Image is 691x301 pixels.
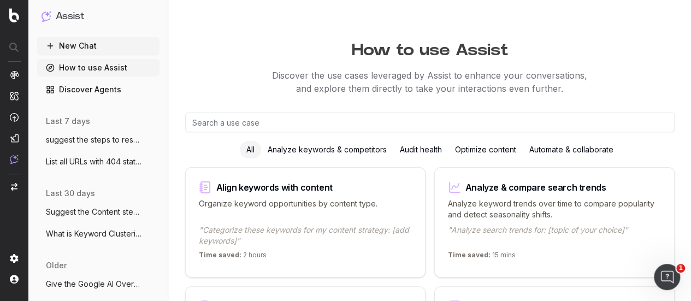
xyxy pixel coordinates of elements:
button: suggest the steps to resolve the 404 err [37,131,160,149]
p: Discover the use cases leveraged by Assist to enhance your conversations, and explore them direct... [168,69,691,95]
img: Analytics [10,70,19,79]
img: Assist [42,11,51,21]
span: What is Keyword Clustering [46,228,142,239]
span: Time saved: [448,251,491,259]
p: 2 hours [199,251,267,264]
p: "Categorize these keywords for my content strategy: [add keywords]" [199,225,412,246]
h1: Assist [56,9,84,24]
button: List all URLs with 404 status code from [37,153,160,170]
span: List all URLs with 404 status code from [46,156,142,167]
div: Optimize content [448,141,523,158]
button: New Chat [37,37,160,55]
img: Activation [10,113,19,122]
button: Give the Google AI Overviews for the URL [37,275,160,293]
iframe: Intercom live chat [654,264,680,290]
span: Suggest the Content steps for the given [46,206,142,217]
img: Switch project [11,183,17,191]
img: Assist [10,155,19,164]
a: Discover Agents [37,81,160,98]
img: Studio [10,134,19,143]
span: suggest the steps to resolve the 404 err [46,134,142,145]
button: What is Keyword Clustering [37,225,160,243]
div: Analyze keywords & competitors [261,141,393,158]
div: Audit health [393,141,448,158]
img: Intelligence [10,91,19,101]
span: 1 [676,264,685,273]
div: All [240,141,261,158]
div: Align keywords with content [216,183,333,192]
span: last 7 days [46,116,90,127]
p: 15 mins [448,251,516,264]
p: "Analyze search trends for: [topic of your choice]" [448,225,661,246]
a: How to use Assist [37,59,160,76]
img: Botify logo [9,8,19,22]
p: Organize keyword opportunities by content type. [199,198,412,220]
span: Give the Google AI Overviews for the URL [46,279,142,290]
span: Time saved: [199,251,241,259]
div: Analyze & compare search trends [465,183,606,192]
p: Analyze keyword trends over time to compare popularity and detect seasonality shifts. [448,198,661,220]
div: Automate & collaborate [523,141,620,158]
button: Suggest the Content steps for the given [37,203,160,221]
img: My account [10,275,19,284]
span: older [46,260,67,271]
input: Search a use case [185,113,675,132]
button: Assist [42,9,155,24]
img: Setting [10,254,19,263]
span: last 30 days [46,188,95,199]
h1: How to use Assist [168,35,691,60]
